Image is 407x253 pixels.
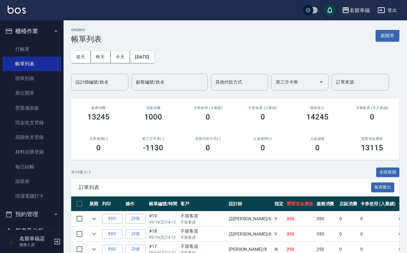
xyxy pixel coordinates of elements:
h3: 14245 [306,113,329,121]
p: 共 19 筆, 1 / 1 [71,169,91,175]
button: 列印 [102,229,122,239]
th: 列印 [100,196,124,211]
div: 不留客資 [180,228,226,235]
a: 詳情 [125,229,146,239]
h2: ORDERS [71,28,102,32]
button: 全部展開 [376,168,400,177]
button: 報表匯出 [371,182,395,192]
div: 不留客資 [180,213,226,219]
th: 展開 [88,196,100,211]
td: 350 [315,227,338,242]
div: 名留幸福 [349,6,370,14]
button: 名留幸福 [339,4,372,17]
td: 350 [315,211,338,226]
h3: 0 [96,143,101,152]
h3: 1000 [144,113,162,121]
a: 掛單列表 [3,71,61,86]
td: #18 [147,227,179,242]
a: 營業儀表板 [3,101,61,115]
th: 店販消費 [338,196,359,211]
td: 350 [285,227,315,242]
a: 高階收支登錄 [3,130,61,145]
td: 0 [338,211,359,226]
div: 不留客資 [180,243,226,250]
td: 350 [285,211,315,226]
p: 服務人員 [19,242,52,248]
h2: 店販消費 [133,106,173,110]
button: 登出 [375,4,399,16]
a: 現場電腦打卡 [3,189,61,203]
td: 0 [359,211,397,226]
a: 新開單 [376,32,399,38]
h3: 0 [261,113,265,121]
button: 櫃檯作業 [3,23,61,39]
button: Open [316,77,326,87]
a: 排班表 [3,174,61,189]
a: 詳情 [125,214,146,224]
h3: 服務消費 [79,106,118,110]
button: save [323,4,336,17]
h3: 0 [206,143,210,152]
th: 營業現金應收 [285,196,315,211]
td: 0 [338,227,359,242]
h3: 13115 [361,143,383,152]
a: 座位開單 [3,86,61,100]
button: 報表及分析 [3,222,61,239]
a: 現金收支登錄 [3,115,61,130]
p: 不留客資 [180,219,226,225]
button: 預約管理 [3,206,61,222]
h2: 營業現金應收 [352,137,392,141]
button: 新開單 [376,30,399,42]
th: 客戶 [179,196,227,211]
h5: 名留幸福店 [19,236,52,242]
td: Y [273,211,285,226]
h3: -1130 [143,143,163,152]
h3: 0 [315,143,320,152]
td: 語[PERSON_NAME] /6 [227,227,273,242]
h2: 入金使用(-) [243,137,282,141]
td: 語[PERSON_NAME] /6 [227,211,273,226]
h2: 卡券販賣 (不入業績) [352,106,392,110]
button: [DATE] [130,51,154,63]
th: 操作 [124,196,147,211]
img: Logo [8,6,26,14]
p: 09/19 (五) 14:12 [149,235,177,240]
button: 前天 [71,51,91,63]
td: Y [273,227,285,242]
th: 服務消費 [315,196,338,211]
th: 卡券使用 (入業績) [359,196,397,211]
h3: 13245 [87,113,110,121]
h3: 帳單列表 [71,35,102,44]
th: 指定 [273,196,285,211]
h2: 卡券使用 (入業績) [188,106,227,110]
p: 不留客資 [180,235,226,240]
p: 09/19 (五) 14:13 [149,219,177,225]
span: 訂單列表 [79,184,371,191]
button: 列印 [102,214,122,224]
a: 報表匯出 [371,184,395,190]
h2: 入金儲值 [298,137,337,141]
h2: 卡券使用(-) [79,137,118,141]
h2: 卡券販賣 (入業績) [243,106,282,110]
button: expand row [89,229,99,239]
button: 昨天 [91,51,111,63]
img: Person [5,235,18,248]
button: expand row [89,214,99,223]
a: 材料自購登錄 [3,145,61,159]
a: 每日結帳 [3,160,61,174]
h2: 第三方卡券(-) [133,137,173,141]
h2: 業績收入 [298,106,337,110]
h3: 0 [206,113,210,121]
td: #19 [147,211,179,226]
td: 0 [359,227,397,242]
h3: 0 [261,143,265,152]
a: 打帳單 [3,42,61,57]
a: 帳單列表 [3,57,61,71]
h2: 其他付款方式(-) [188,137,227,141]
h3: 0 [370,113,374,121]
th: 設計師 [227,196,273,211]
th: 帳單編號/時間 [147,196,179,211]
button: 今天 [111,51,130,63]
